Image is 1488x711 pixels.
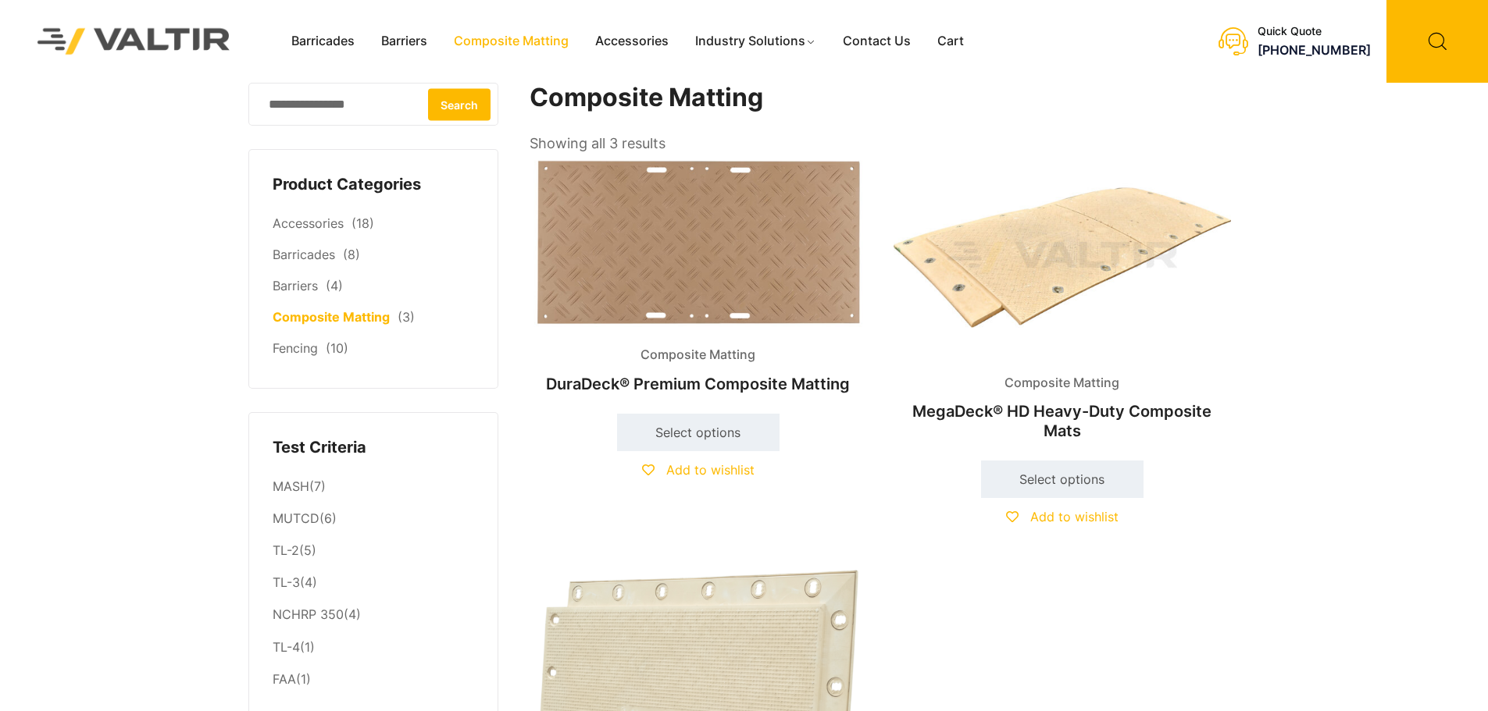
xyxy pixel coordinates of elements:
a: Barricades [278,30,368,53]
a: TL-4 [273,639,300,655]
a: MUTCD [273,510,319,526]
h2: DuraDeck® Premium Composite Matting [530,367,867,401]
li: (5) [273,535,474,567]
span: Add to wishlist [666,462,755,478]
li: (6) [273,503,474,535]
a: Composite Matting [441,30,582,53]
a: NCHRP 350 [273,606,344,622]
span: (10) [326,340,348,356]
p: Showing all 3 results [530,130,665,157]
a: TL-3 [273,574,300,590]
a: Industry Solutions [682,30,830,53]
button: Search [428,88,491,120]
a: MASH [273,478,309,494]
a: Fencing [273,340,318,356]
li: (4) [273,567,474,599]
span: (4) [326,278,343,293]
a: Add to wishlist [642,462,755,478]
h4: Product Categories [273,173,474,197]
span: Composite Matting [993,371,1131,395]
h4: Test Criteria [273,436,474,460]
a: Composite MattingDuraDeck® Premium Composite Matting [530,156,867,401]
li: (1) [273,663,474,691]
a: TL-2 [273,542,299,558]
a: Select options for “DuraDeck® Premium Composite Matting” [617,414,780,451]
span: (3) [398,309,415,325]
a: Cart [924,30,977,53]
h1: Composite Matting [530,83,1233,113]
span: Composite Matting [629,343,767,367]
div: Quick Quote [1258,25,1371,38]
a: Barricades [273,247,335,262]
li: (4) [273,599,474,631]
img: Valtir Rentals [17,8,251,74]
a: Accessories [582,30,682,53]
a: Select options for “MegaDeck® HD Heavy-Duty Composite Mats” [981,460,1144,498]
a: Add to wishlist [1006,509,1119,524]
li: (1) [273,631,474,663]
a: Contact Us [830,30,924,53]
a: Composite Matting [273,309,390,325]
h2: MegaDeck® HD Heavy-Duty Composite Mats [894,394,1231,447]
a: [PHONE_NUMBER] [1258,42,1371,58]
a: Barriers [368,30,441,53]
a: FAA [273,671,296,687]
span: Add to wishlist [1030,509,1119,524]
a: Composite MattingMegaDeck® HD Heavy-Duty Composite Mats [894,156,1231,447]
li: (7) [273,471,474,503]
a: Accessories [273,215,344,231]
a: Barriers [273,278,318,293]
span: (8) [343,247,360,262]
span: (18) [351,215,374,231]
